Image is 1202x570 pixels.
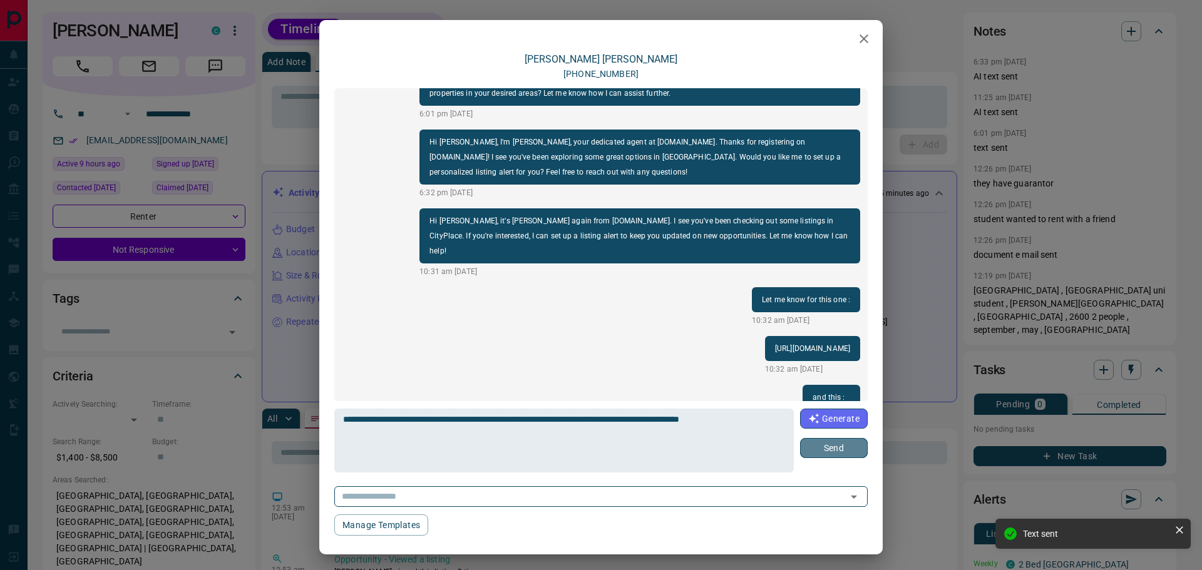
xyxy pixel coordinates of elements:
p: 10:31 am [DATE] [419,266,860,277]
p: 6:01 pm [DATE] [419,108,860,120]
a: [PERSON_NAME] [PERSON_NAME] [525,53,677,65]
button: Manage Templates [334,514,428,536]
p: Let me know for this one : [762,292,850,307]
p: and this : [813,390,850,405]
p: 6:32 pm [DATE] [419,187,860,198]
div: Text sent [1023,529,1169,539]
p: 10:32 am [DATE] [765,364,860,375]
button: Generate [800,409,868,429]
p: [URL][DOMAIN_NAME] [775,341,850,356]
p: 10:32 am [DATE] [752,315,860,326]
button: Send [800,438,868,458]
p: [PHONE_NUMBER] [563,68,639,81]
p: Hi [PERSON_NAME], I'm [PERSON_NAME], your dedicated agent at [DOMAIN_NAME]. Thanks for registerin... [429,135,850,180]
p: Hi [PERSON_NAME], it's [PERSON_NAME] again from [DOMAIN_NAME]. I see you've been checking out som... [429,213,850,258]
button: Open [845,488,863,506]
